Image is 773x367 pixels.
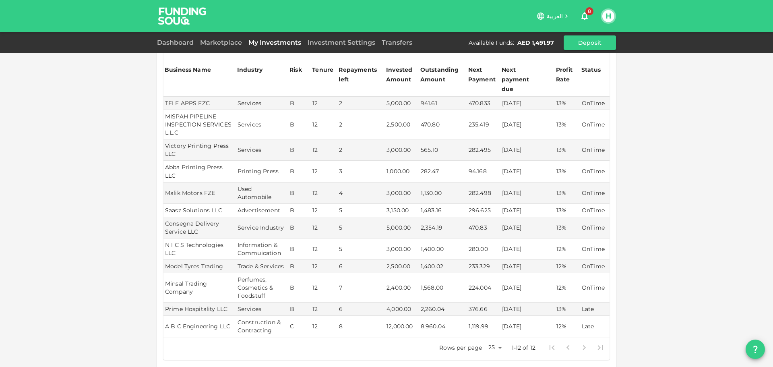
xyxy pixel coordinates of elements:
[467,182,500,204] td: 282.498
[467,316,500,337] td: 1,119.99
[419,260,467,273] td: 1,400.02
[337,316,385,337] td: 8
[467,303,500,316] td: 376.66
[386,65,418,84] div: Invested Amount
[236,161,288,182] td: Printing Press
[602,10,614,22] button: H
[555,204,580,217] td: 13%
[288,303,311,316] td: B
[385,303,419,316] td: 4,000.00
[580,273,610,303] td: OnTime
[555,97,580,110] td: 13%
[339,65,379,84] div: Repayments left
[163,217,236,238] td: Consegna Delivery Service LLC
[288,139,311,161] td: B
[197,39,245,46] a: Marketplace
[236,110,288,139] td: Services
[236,238,288,260] td: Information & Commuication
[288,204,311,217] td: B
[581,65,601,75] div: Status
[337,182,385,204] td: 4
[163,260,236,273] td: Model Tyres Trading
[237,65,262,75] div: Industry
[500,316,555,337] td: [DATE]
[236,217,288,238] td: Service Industry
[378,39,415,46] a: Transfers
[236,97,288,110] td: Services
[311,97,337,110] td: 12
[236,260,288,273] td: Trade & Services
[467,273,500,303] td: 224.004
[419,316,467,337] td: 8,960.04
[311,238,337,260] td: 12
[517,39,554,47] div: AED 1,491.97
[163,97,236,110] td: TELE APPS FZC
[311,273,337,303] td: 12
[467,110,500,139] td: 235.419
[467,204,500,217] td: 296.625
[500,217,555,238] td: [DATE]
[502,65,542,94] div: Next payment due
[385,97,419,110] td: 5,000.00
[163,110,236,139] td: MISPAH PIPELINE INSPECTION SERVICES L.L.C
[556,65,579,84] div: Profit Rate
[157,39,197,46] a: Dashboard
[288,273,311,303] td: B
[236,182,288,204] td: Used Automobile
[163,161,236,182] td: Abba Printing Press LLC
[420,65,461,84] div: Outstanding Amount
[580,238,610,260] td: OnTime
[419,110,467,139] td: 470.80
[337,110,385,139] td: 2
[337,238,385,260] td: 5
[385,260,419,273] td: 2,500.00
[304,39,378,46] a: Investment Settings
[580,139,610,161] td: OnTime
[580,97,610,110] td: OnTime
[385,238,419,260] td: 3,000.00
[419,97,467,110] td: 941.61
[337,139,385,161] td: 2
[385,182,419,204] td: 3,000.00
[564,35,616,50] button: Deposit
[385,110,419,139] td: 2,500.00
[500,303,555,316] td: [DATE]
[337,303,385,316] td: 6
[555,110,580,139] td: 13%
[385,217,419,238] td: 5,000.00
[419,238,467,260] td: 1,400.00
[337,97,385,110] td: 2
[419,217,467,238] td: 2,354.19
[311,110,337,139] td: 12
[467,217,500,238] td: 470.83
[580,217,610,238] td: OnTime
[289,65,306,75] div: Risk
[468,65,499,84] div: Next Payment
[163,316,236,337] td: A B C Engineering LLC
[746,340,765,359] button: question
[580,204,610,217] td: OnTime
[312,65,333,75] div: Tenure
[555,303,580,316] td: 13%
[337,260,385,273] td: 6
[311,204,337,217] td: 12
[485,342,504,353] div: 25
[555,260,580,273] td: 12%
[500,204,555,217] td: [DATE]
[555,161,580,182] td: 13%
[165,65,211,75] div: Business Name
[288,238,311,260] td: B
[163,182,236,204] td: Malik Motors FZE
[419,303,467,316] td: 2,260.04
[288,110,311,139] td: B
[337,204,385,217] td: 5
[547,12,563,20] span: العربية
[288,97,311,110] td: B
[467,161,500,182] td: 94.168
[385,204,419,217] td: 3,150.00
